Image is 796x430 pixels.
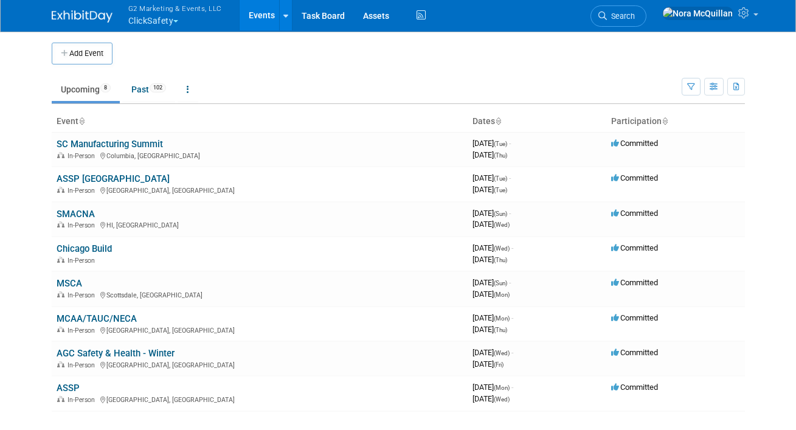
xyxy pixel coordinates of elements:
span: Committed [611,243,658,252]
span: (Tue) [494,140,507,147]
div: HI, [GEOGRAPHIC_DATA] [57,220,463,229]
span: In-Person [67,291,99,299]
span: [DATE] [472,139,511,148]
span: [DATE] [472,185,507,194]
span: In-Person [67,187,99,195]
a: Upcoming8 [52,78,120,101]
span: (Mon) [494,291,510,298]
a: AGC Safety & Health - Winter [57,348,175,359]
span: - [511,383,513,392]
span: Search [607,12,635,21]
span: Committed [611,313,658,322]
span: (Wed) [494,396,510,403]
span: (Thu) [494,257,507,263]
span: (Wed) [494,350,510,356]
span: In-Person [67,327,99,335]
span: [DATE] [472,383,513,392]
span: [DATE] [472,243,513,252]
span: In-Person [67,361,99,369]
img: ExhibitDay [52,10,112,23]
span: (Fri) [494,361,504,368]
span: (Wed) [494,221,510,228]
span: [DATE] [472,255,507,264]
a: ASSP [GEOGRAPHIC_DATA] [57,173,170,184]
div: [GEOGRAPHIC_DATA], [GEOGRAPHIC_DATA] [57,325,463,335]
span: [DATE] [472,325,507,334]
div: Scottsdale, [GEOGRAPHIC_DATA] [57,290,463,299]
img: In-Person Event [57,187,64,193]
span: - [511,313,513,322]
span: (Mon) [494,384,510,391]
a: Sort by Start Date [495,116,501,126]
span: Committed [611,209,658,218]
span: - [509,278,511,287]
span: (Tue) [494,175,507,182]
a: Search [590,5,646,27]
a: ASSP [57,383,80,394]
span: (Thu) [494,152,507,159]
span: Committed [611,348,658,357]
img: In-Person Event [57,257,64,263]
span: 102 [150,83,166,92]
span: (Thu) [494,327,507,333]
span: In-Person [67,257,99,265]
span: [DATE] [472,220,510,229]
span: [DATE] [472,173,511,182]
img: In-Person Event [57,221,64,227]
span: - [509,139,511,148]
a: Past102 [122,78,175,101]
span: (Sun) [494,210,507,217]
span: [DATE] [472,290,510,299]
span: (Mon) [494,315,510,322]
img: Nora McQuillan [662,7,733,20]
a: Chicago Build [57,243,112,254]
span: - [509,173,511,182]
div: Columbia, [GEOGRAPHIC_DATA] [57,150,463,160]
span: (Sun) [494,280,507,286]
span: Committed [611,278,658,287]
a: Sort by Event Name [78,116,85,126]
a: Sort by Participation Type [662,116,668,126]
th: Event [52,111,468,132]
span: (Wed) [494,245,510,252]
span: (Tue) [494,187,507,193]
span: [DATE] [472,278,511,287]
span: Committed [611,383,658,392]
span: G2 Marketing & Events, LLC [128,2,222,15]
a: MSCA [57,278,82,289]
span: [DATE] [472,359,504,369]
span: Committed [611,139,658,148]
th: Participation [606,111,745,132]
div: [GEOGRAPHIC_DATA], [GEOGRAPHIC_DATA] [57,359,463,369]
span: In-Person [67,152,99,160]
span: [DATE] [472,150,507,159]
a: MCAA/TAUC/NECA [57,313,137,324]
img: In-Person Event [57,361,64,367]
th: Dates [468,111,606,132]
span: [DATE] [472,209,511,218]
div: [GEOGRAPHIC_DATA], [GEOGRAPHIC_DATA] [57,185,463,195]
span: - [509,209,511,218]
span: [DATE] [472,348,513,357]
span: In-Person [67,221,99,229]
span: 8 [100,83,111,92]
img: In-Person Event [57,152,64,158]
img: In-Person Event [57,327,64,333]
a: SC Manufacturing Summit [57,139,163,150]
span: - [511,243,513,252]
a: SMACNA [57,209,95,220]
div: [GEOGRAPHIC_DATA], [GEOGRAPHIC_DATA] [57,394,463,404]
span: [DATE] [472,313,513,322]
span: - [511,348,513,357]
img: In-Person Event [57,291,64,297]
button: Add Event [52,43,112,64]
span: In-Person [67,396,99,404]
span: [DATE] [472,394,510,403]
img: In-Person Event [57,396,64,402]
span: Committed [611,173,658,182]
